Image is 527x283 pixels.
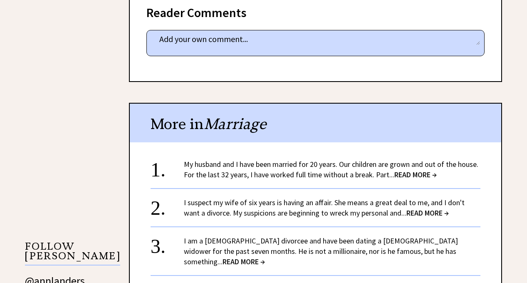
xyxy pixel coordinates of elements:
span: READ MORE → [223,257,265,266]
span: READ MORE → [394,170,437,179]
span: READ MORE → [406,208,449,218]
a: I am a [DEMOGRAPHIC_DATA] divorcee and have been dating a [DEMOGRAPHIC_DATA] widower for the past... [184,236,458,266]
div: Reader Comments [146,4,485,17]
div: More in [130,104,501,142]
p: FOLLOW [PERSON_NAME] [25,242,120,266]
a: My husband and I have been married for 20 years. Our children are grown and out of the house. For... [184,159,478,179]
span: Marriage [204,114,266,133]
div: 2. [151,197,184,213]
div: 3. [151,236,184,251]
div: 1. [151,159,184,174]
a: I suspect my wife of six years is having an affair. She means a great deal to me, and I don't wan... [184,198,465,218]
